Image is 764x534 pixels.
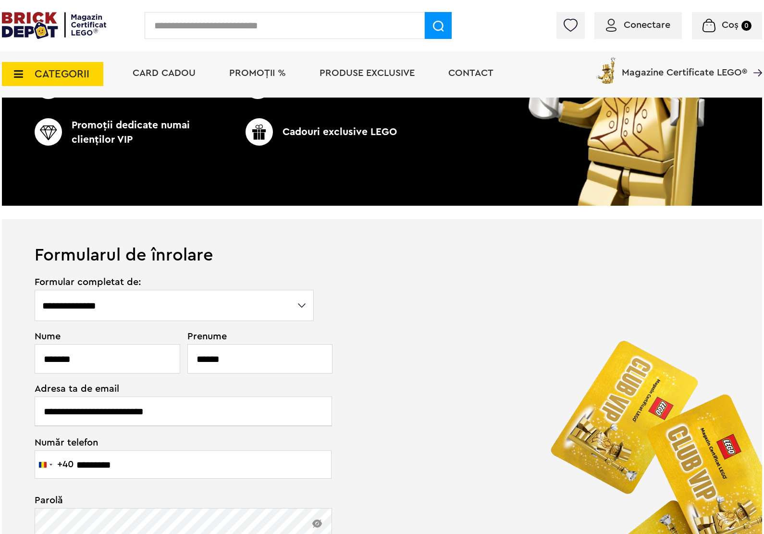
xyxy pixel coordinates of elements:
[741,21,752,31] small: 0
[35,118,62,146] img: CC_BD_Green_chek_mark
[722,20,739,30] span: Coș
[747,55,762,65] a: Magazine Certificate LEGO®
[622,55,747,77] span: Magazine Certificate LEGO®
[35,384,315,394] span: Adresa ta de email
[2,219,762,264] h1: Formularul de înrolare
[35,118,228,147] p: Promoţii dedicate numai clienţilor VIP
[133,68,196,78] a: Card Cadou
[246,118,273,146] img: CC_BD_Green_chek_mark
[35,451,74,478] button: Selected country
[187,332,315,341] span: Prenume
[320,68,415,78] a: Produse exclusive
[624,20,670,30] span: Conectare
[35,277,315,287] span: Formular completat de:
[35,496,315,505] span: Parolă
[606,20,670,30] a: Conectare
[35,332,175,341] span: Nume
[448,68,493,78] a: Contact
[224,118,418,146] p: Cadouri exclusive LEGO
[57,459,74,469] div: +40
[35,69,89,79] span: CATEGORII
[229,68,286,78] a: PROMOȚII %
[35,436,315,447] span: Număr telefon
